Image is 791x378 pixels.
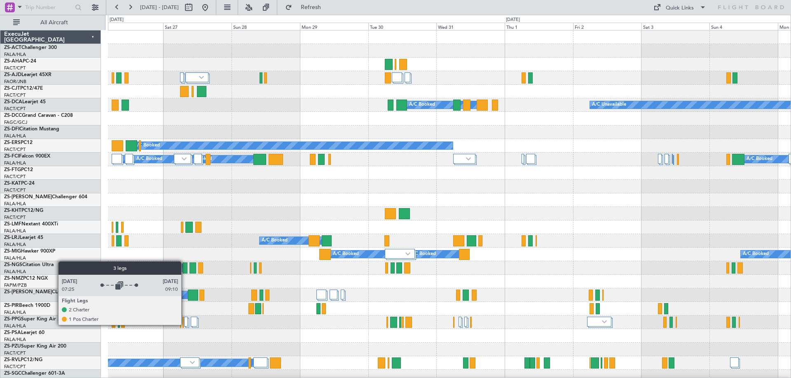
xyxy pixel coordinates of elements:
[4,350,26,356] a: FACT/CPT
[709,23,778,30] div: Sun 4
[4,181,21,186] span: ZS-KAT
[4,100,22,104] span: ZS-DCA
[747,153,772,165] div: A/C Booked
[4,303,50,308] a: ZS-PIRBeech 1900D
[4,262,22,267] span: ZS-NGS
[4,357,21,362] span: ZS-RVL
[4,303,19,308] span: ZS-PIR
[130,262,156,274] div: A/C Booked
[4,140,21,145] span: ZS-ERS
[506,16,520,23] div: [DATE]
[4,241,26,248] a: FALA/HLA
[4,86,43,91] a: ZS-CJTPC12/47E
[294,5,328,10] span: Refresh
[4,154,19,159] span: ZS-FCI
[4,195,52,199] span: ZS-[PERSON_NAME]
[4,167,33,172] a: ZS-FTGPC12
[4,249,55,254] a: ZS-MIGHawker 900XP
[4,344,21,349] span: ZS-PZU
[4,262,54,267] a: ZS-NGSCitation Ultra
[4,154,50,159] a: ZS-FCIFalcon 900EX
[4,174,26,180] a: FACT/CPT
[199,76,204,79] img: arrow-gray.svg
[4,167,21,172] span: ZS-FTG
[262,234,288,247] div: A/C Booked
[4,282,27,288] a: FAPM/PZB
[4,127,59,132] a: ZS-DFICitation Mustang
[136,153,162,165] div: A/C Booked
[466,157,471,160] img: arrow-gray.svg
[4,276,23,281] span: ZS-NMZ
[4,222,58,227] a: ZS-LMFNextant 400XTi
[4,208,43,213] a: ZS-KHTPC12/NG
[9,16,89,29] button: All Aircraft
[232,23,300,30] div: Sun 28
[4,290,74,295] a: ZS-[PERSON_NAME]CL601-3R
[21,20,87,26] span: All Aircraft
[126,289,152,301] div: A/C Booked
[666,4,694,12] div: Quick Links
[4,364,26,370] a: FACT/CPT
[4,72,21,77] span: ZS-AJD
[4,317,21,322] span: ZS-PPG
[4,187,26,193] a: FACT/CPT
[4,336,26,343] a: FALA/HLA
[4,201,26,207] a: FALA/HLA
[4,276,48,281] a: ZS-NMZPC12 NGX
[743,248,769,260] div: A/C Booked
[4,195,87,199] a: ZS-[PERSON_NAME]Challenger 604
[649,1,710,14] button: Quick Links
[4,330,44,335] a: ZS-PSALearjet 60
[95,23,164,30] div: Fri 26
[368,23,437,30] div: Tue 30
[4,79,26,85] a: FAOR/JNB
[4,59,36,64] a: ZS-AHAPC-24
[4,45,57,50] a: ZS-ACTChallenger 300
[134,139,160,152] div: A/C Booked
[4,106,26,112] a: FACT/CPT
[4,92,26,98] a: FACT/CPT
[4,59,23,64] span: ZS-AHA
[4,181,35,186] a: ZS-KATPC-24
[4,235,43,240] a: ZS-LRJLearjet 45
[163,23,232,30] div: Sat 27
[110,16,124,23] div: [DATE]
[4,290,52,295] span: ZS-[PERSON_NAME]
[592,99,626,111] div: A/C Unavailable
[4,133,26,139] a: FALA/HLA
[4,344,66,349] a: ZS-PZUSuper King Air 200
[281,1,331,14] button: Refresh
[4,309,26,315] a: FALA/HLA
[4,113,22,118] span: ZS-DCC
[4,65,26,71] a: FACT/CPT
[4,371,65,376] a: ZS-SGCChallenger 601-3A
[4,51,26,58] a: FALA/HLA
[4,100,46,104] a: ZS-DCALearjet 45
[4,317,66,322] a: ZS-PPGSuper King Air 200
[4,113,73,118] a: ZS-DCCGrand Caravan - C208
[333,248,359,260] div: A/C Booked
[4,72,51,77] a: ZS-AJDLearjet 45XR
[4,146,26,153] a: FACT/CPT
[140,4,179,11] span: [DATE] - [DATE]
[405,252,410,255] img: arrow-gray.svg
[4,140,33,145] a: ZS-ERSPC12
[190,361,195,364] img: arrow-gray.svg
[4,255,26,261] a: FALA/HLA
[573,23,641,30] div: Fri 2
[4,330,21,335] span: ZS-PSA
[4,208,21,213] span: ZS-KHT
[25,1,73,14] input: Trip Number
[641,23,710,30] div: Sat 3
[4,214,26,220] a: FACT/CPT
[4,228,26,234] a: FALA/HLA
[300,23,368,30] div: Mon 29
[4,222,21,227] span: ZS-LMF
[505,23,573,30] div: Thu 1
[4,45,21,50] span: ZS-ACT
[4,86,20,91] span: ZS-CJT
[602,320,607,323] img: arrow-gray.svg
[4,127,19,132] span: ZS-DFI
[182,157,187,160] img: arrow-gray.svg
[4,371,21,376] span: ZS-SGC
